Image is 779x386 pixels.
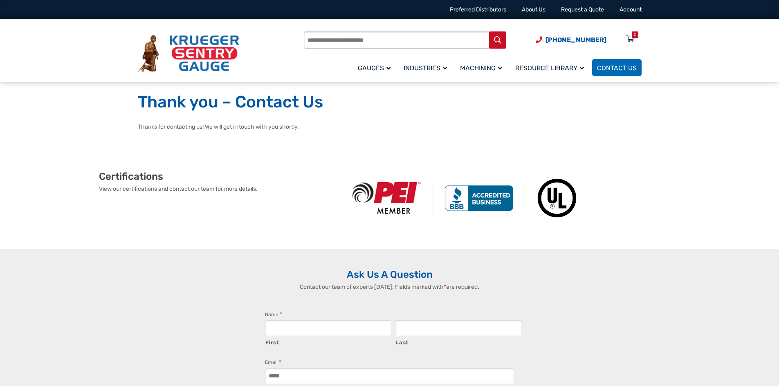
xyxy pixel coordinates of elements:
[546,36,606,44] span: [PHONE_NUMBER]
[525,170,589,226] img: Underwriters Laboratories
[536,35,606,45] a: Phone Number (920) 434-8860
[257,283,523,291] p: Contact our team of experts [DATE]. Fields marked with are required.
[510,58,592,77] a: Resource Library
[592,59,642,76] a: Contact Us
[634,31,636,38] div: 0
[404,64,447,72] span: Industries
[433,185,525,211] img: BBB
[399,58,455,77] a: Industries
[353,58,399,77] a: Gauges
[522,6,546,13] a: About Us
[138,268,642,281] h2: Ask Us A Question
[515,64,584,72] span: Resource Library
[460,64,502,72] span: Machining
[455,58,510,77] a: Machining
[99,185,341,193] p: View our certifications and contact our team for more details.
[597,64,637,72] span: Contact Us
[138,35,239,72] img: Krueger Sentry Gauge
[265,358,281,366] label: Email
[138,123,642,131] p: Thanks for contacting us! We will get in touch with you shortly.
[358,64,391,72] span: Gauges
[265,337,392,347] label: First
[620,6,642,13] a: Account
[395,337,522,347] label: Last
[341,182,433,214] img: PEI Member
[99,170,341,183] h2: Certifications
[450,6,506,13] a: Preferred Distributors
[561,6,604,13] a: Request a Quote
[138,92,642,112] h1: Thank you – Contact Us
[265,310,282,319] legend: Name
